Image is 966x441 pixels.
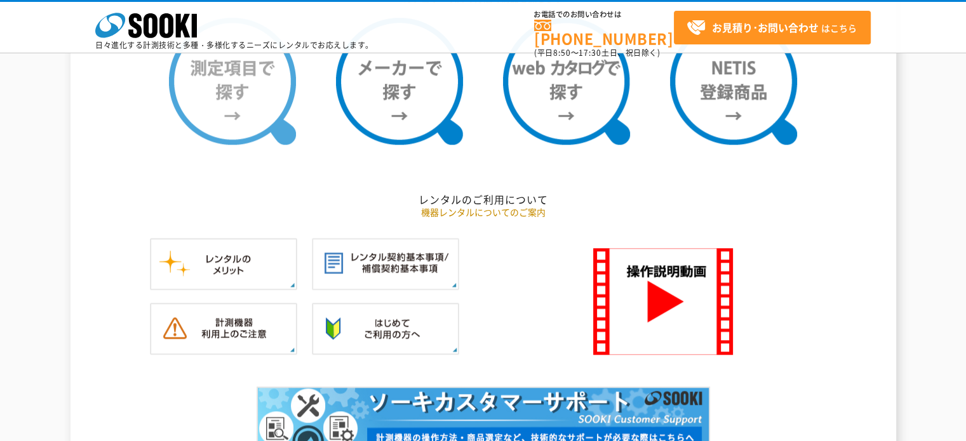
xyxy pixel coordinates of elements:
[150,238,297,290] img: レンタルのメリット
[150,277,297,289] a: レンタルのメリット
[150,341,297,353] a: 計測機器ご利用上のご注意
[712,20,819,35] strong: お見積り･お問い合わせ
[95,41,373,49] p: 日々進化する計測技術と多種・多様化するニーズにレンタルでお応えします。
[579,47,601,58] span: 17:30
[553,47,571,58] span: 8:50
[112,206,855,219] p: 機器レンタルについてのご案内
[534,47,660,58] span: (平日 ～ 土日、祝日除く)
[674,11,871,44] a: お見積り･お問い合わせはこちら
[169,18,296,145] img: 測定項目で探す
[312,341,459,353] a: はじめてご利用の方へ
[687,18,857,37] span: はこちら
[150,303,297,355] img: 計測機器ご利用上のご注意
[534,11,674,18] span: お電話でのお問い合わせは
[312,303,459,355] img: はじめてご利用の方へ
[593,248,733,355] img: SOOKI 操作説明動画
[336,18,463,145] img: メーカーで探す
[112,193,855,206] h2: レンタルのご利用について
[312,277,459,289] a: レンタル契約基本事項／補償契約基本事項
[670,18,797,145] img: NETIS登録商品
[503,18,630,145] img: webカタログで探す
[534,20,674,46] a: [PHONE_NUMBER]
[312,238,459,290] img: レンタル契約基本事項／補償契約基本事項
